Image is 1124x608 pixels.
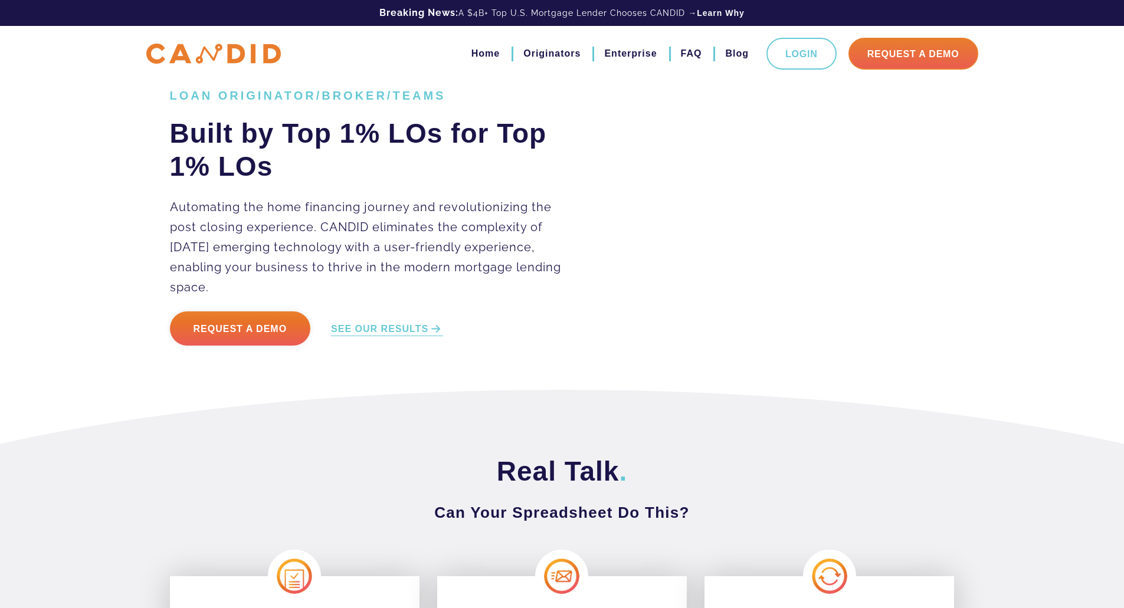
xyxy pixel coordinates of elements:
[170,117,579,183] h2: Built by Top 1% LOs for Top 1% LOs
[848,38,978,70] a: Request A Demo
[725,44,749,64] a: Blog
[170,88,579,103] h1: LOAN ORIGINATOR/BROKER/TEAMS
[331,323,443,336] a: SEE OUR RESULTS
[471,44,500,64] a: Home
[681,44,702,64] a: FAQ
[170,311,311,346] a: Request a Demo
[379,7,458,18] b: Breaking News:
[170,502,955,523] h3: Can Your Spreadsheet Do This?
[523,44,581,64] a: Originators
[170,455,955,488] h2: Real Talk
[619,456,627,487] span: .
[170,197,579,297] p: Automating the home financing journey and revolutionizing the post closing experience. CANDID eli...
[697,7,745,19] a: Learn Why
[146,44,281,64] img: CANDID APP
[766,38,837,70] a: Login
[604,44,657,64] a: Enterprise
